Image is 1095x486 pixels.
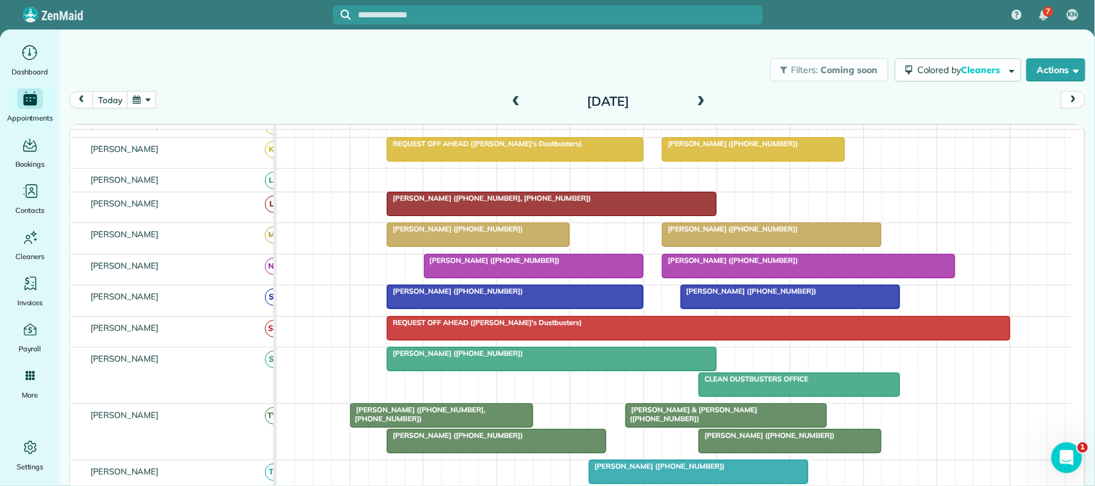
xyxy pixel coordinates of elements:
span: [PERSON_NAME] ([PHONE_NUMBER]) [661,256,799,265]
span: 4pm [937,128,960,138]
span: [PERSON_NAME] [88,291,162,301]
a: Invoices [5,273,55,309]
span: Settings [17,460,44,473]
span: [PERSON_NAME] [88,323,162,333]
svg: Focus search [341,10,351,20]
span: Cleaners [15,250,44,263]
span: [PERSON_NAME] [88,198,162,208]
span: Invoices [17,296,43,309]
span: [PERSON_NAME] ([PHONE_NUMBER], [PHONE_NUMBER]) [386,194,591,203]
a: Cleaners [5,227,55,263]
span: [PERSON_NAME] & [PERSON_NAME] ([PHONE_NUMBER]) [625,405,758,423]
span: [PERSON_NAME] [88,466,162,476]
a: Payroll [5,319,55,355]
span: 12pm [644,128,672,138]
span: Colored by [917,64,1005,76]
button: next [1061,91,1085,108]
span: 9am [423,128,447,138]
span: CLEAN DUSTBUSTERS OFFICE [698,374,809,383]
span: [PERSON_NAME] ([PHONE_NUMBER]) [661,139,799,148]
span: Payroll [19,342,42,355]
span: SP [265,351,282,368]
span: [PERSON_NAME] ([PHONE_NUMBER], [PHONE_NUMBER]) [350,405,486,423]
span: [PERSON_NAME] [88,410,162,420]
div: 7 unread notifications [1030,1,1057,29]
span: 5pm [1011,128,1033,138]
span: [PERSON_NAME] ([PHONE_NUMBER]) [661,224,799,233]
span: 3pm [864,128,887,138]
button: Actions [1026,58,1085,81]
iframe: Intercom live chat [1051,442,1082,473]
a: Appointments [5,88,55,124]
span: [PERSON_NAME] ([PHONE_NUMBER]) [386,349,523,358]
span: TP [265,464,282,481]
a: Dashboard [5,42,55,78]
button: today [92,91,128,108]
a: Contacts [5,181,55,217]
span: LS [265,172,282,189]
span: Appointments [7,112,53,124]
span: [PERSON_NAME] [88,174,162,185]
span: More [22,389,38,401]
h2: [DATE] [528,94,688,108]
span: [PERSON_NAME] [88,229,162,239]
span: [PERSON_NAME] ([PHONE_NUMBER]) [386,431,523,440]
span: [PERSON_NAME] ([PHONE_NUMBER]) [386,224,523,233]
span: Contacts [15,204,44,217]
span: [PERSON_NAME] ([PHONE_NUMBER]) [386,287,523,296]
button: Focus search [333,10,351,20]
span: [PERSON_NAME] ([PHONE_NUMBER]) [680,287,817,296]
button: prev [69,91,94,108]
button: Colored byCleaners [895,58,1021,81]
span: SM [265,320,282,337]
span: REQUEST OFF AHEAD ([PERSON_NAME]'s Dustbusters) [386,318,582,327]
span: [PERSON_NAME] [88,353,162,364]
span: Dashboard [12,65,48,78]
span: Coming soon [820,64,878,76]
span: Filters: [792,64,819,76]
span: 7am [276,128,300,138]
span: 7 [1046,6,1050,17]
span: Bookings [15,158,45,171]
span: 2pm [791,128,813,138]
span: [PERSON_NAME] ([PHONE_NUMBER]) [698,431,835,440]
span: [PERSON_NAME] [88,144,162,154]
span: MB [265,226,282,244]
span: SB [265,289,282,306]
span: LF [265,196,282,213]
span: KB [265,141,282,158]
span: Cleaners [962,64,1003,76]
span: [PERSON_NAME] [88,260,162,271]
span: 11am [570,128,599,138]
span: 1pm [717,128,740,138]
span: REQUEST OFF AHEAD ([PERSON_NAME]'s Dustbusters) [386,139,582,148]
span: 1 [1078,442,1088,453]
span: TW [265,407,282,424]
span: [PERSON_NAME] ([PHONE_NUMBER]) [588,462,726,471]
a: Bookings [5,135,55,171]
span: 10am [497,128,526,138]
span: 8am [350,128,374,138]
a: Settings [5,437,55,473]
span: [PERSON_NAME] ([PHONE_NUMBER]) [423,256,561,265]
span: KN [1068,10,1078,20]
span: NN [265,258,282,275]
